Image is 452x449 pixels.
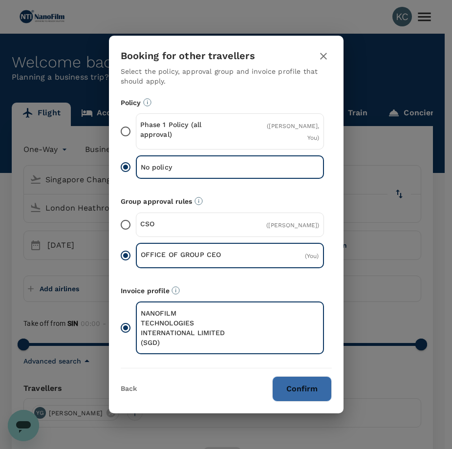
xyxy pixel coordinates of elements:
[121,66,332,86] p: Select the policy, approval group and invoice profile that should apply.
[141,162,230,172] p: No policy
[141,250,230,259] p: OFFICE OF GROUP CEO
[141,308,230,347] p: NANOFILM TECHNOLOGIES INTERNATIONAL LIMITED (SGD)
[305,253,319,259] span: ( You )
[121,385,137,393] button: Back
[267,123,319,141] span: ( [PERSON_NAME], You )
[121,98,332,107] p: Policy
[172,286,180,295] svg: The payment currency and company information are based on the selected invoice profile.
[194,197,203,205] svg: Default approvers or custom approval rules (if available) are based on the user group.
[272,376,332,402] button: Confirm
[140,219,230,229] p: CSO
[121,50,255,62] h3: Booking for other travellers
[121,286,332,296] p: Invoice profile
[143,98,151,107] svg: Booking restrictions are based on the selected travel policy.
[140,120,230,139] p: Phase 1 Policy (all approval)
[121,196,332,206] p: Group approval rules
[266,222,319,229] span: ( [PERSON_NAME] )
